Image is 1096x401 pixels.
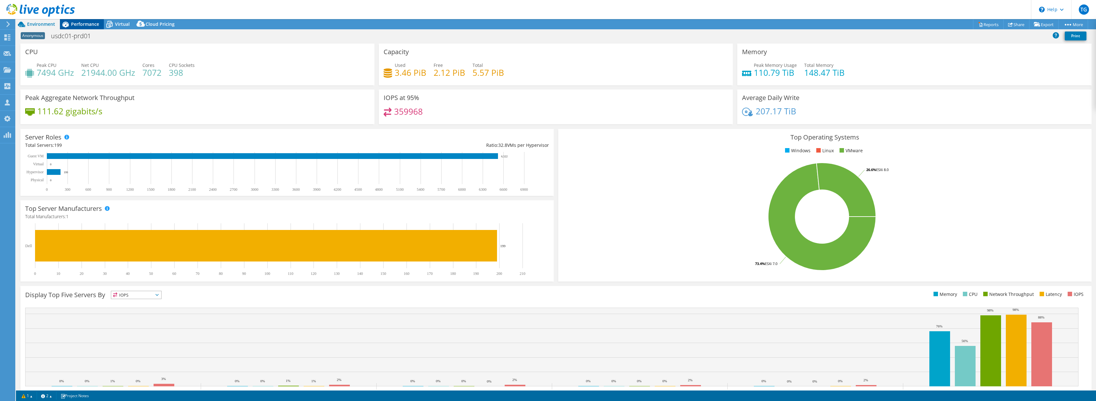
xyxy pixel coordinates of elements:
[357,271,363,276] text: 140
[354,187,362,192] text: 4500
[242,271,246,276] text: 90
[394,108,423,115] h4: 359968
[1038,291,1062,298] li: Latency
[146,21,175,27] span: Cloud Pricing
[28,154,44,158] text: Guest VM
[26,170,44,174] text: Hypervisor
[395,62,406,68] span: Used
[172,271,176,276] text: 60
[169,69,195,76] h4: 398
[479,187,487,192] text: 6300
[755,261,765,266] tspan: 73.4%
[436,379,441,383] text: 0%
[115,21,130,27] span: Virtual
[25,213,549,220] h4: Total Manufacturers:
[260,379,265,383] text: 0%
[85,187,91,192] text: 600
[962,339,968,343] text: 56%
[37,62,56,68] span: Peak CPU
[932,291,957,298] li: Memory
[450,271,456,276] text: 180
[1079,4,1089,15] span: TG
[1013,308,1019,311] text: 98%
[754,62,797,68] span: Peak Memory Usage
[404,271,409,276] text: 160
[434,69,465,76] h4: 2.12 PiB
[48,32,101,39] h1: usdc01-prd01
[25,48,38,55] h3: CPU
[417,187,424,192] text: 5400
[56,271,60,276] text: 10
[586,379,591,383] text: 0%
[106,187,112,192] text: 900
[54,142,62,148] span: 199
[961,291,977,298] li: CPU
[520,187,528,192] text: 6900
[147,187,155,192] text: 1500
[168,187,175,192] text: 1800
[384,94,419,101] h3: IOPS at 95%
[410,379,415,383] text: 0%
[804,62,833,68] span: Total Memory
[765,261,777,266] tspan: ESXi 7.0
[313,187,321,192] text: 3900
[498,142,507,148] span: 32.8
[142,62,155,68] span: Cores
[611,379,616,383] text: 0%
[380,271,386,276] text: 150
[863,378,868,382] text: 2%
[56,392,93,400] a: Project Notes
[520,271,525,276] text: 210
[808,390,823,394] text: Server 55
[59,379,64,383] text: 0%
[838,147,863,154] li: VMware
[815,147,834,154] li: Linux
[375,187,383,192] text: 4800
[25,94,134,101] h3: Peak Aggregate Network Throughput
[496,271,502,276] text: 200
[1038,315,1044,319] text: 88%
[25,205,102,212] h3: Top Server Manufacturers
[866,167,876,172] tspan: 26.6%
[50,163,52,166] text: 0
[264,271,270,276] text: 100
[761,379,766,383] text: 0%
[149,271,153,276] text: 50
[286,379,291,383] text: 1%
[235,379,240,383] text: 0%
[103,271,107,276] text: 30
[334,271,340,276] text: 130
[251,187,258,192] text: 3000
[783,147,811,154] li: Windows
[161,377,166,381] text: 3%
[1066,291,1084,298] li: IOPS
[37,392,56,400] a: 2
[64,171,68,174] text: 199
[1029,19,1059,29] a: Export
[662,379,667,383] text: 0%
[500,244,506,248] text: 199
[31,178,44,182] text: Physical
[142,69,162,76] h4: 7072
[1003,19,1029,29] a: Share
[742,48,767,55] h3: Memory
[230,187,237,192] text: 2700
[973,19,1004,29] a: Reports
[812,379,817,383] text: 0%
[787,379,792,383] text: 0%
[17,392,37,400] a: 1
[1058,19,1088,29] a: More
[461,379,466,383] text: 0%
[311,271,316,276] text: 120
[334,187,341,192] text: 4200
[876,167,889,172] tspan: ESXi 8.0
[136,379,141,383] text: 0%
[50,179,52,182] text: 0
[472,62,483,68] span: Total
[106,390,120,394] text: Server 95
[37,69,74,76] h4: 7494 GHz
[637,379,642,383] text: 0%
[34,271,36,276] text: 0
[33,162,44,166] text: Virtual
[81,62,99,68] span: Net CPU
